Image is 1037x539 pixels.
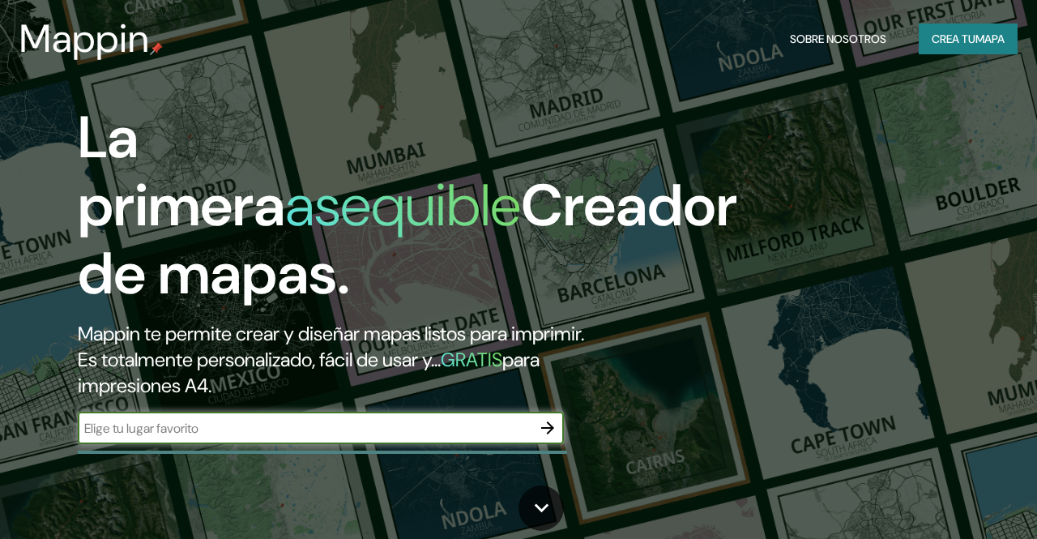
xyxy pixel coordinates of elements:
[441,347,502,372] font: GRATIS
[78,100,285,243] font: La primera
[78,347,540,398] font: para impresiones A4.
[78,347,441,372] font: Es totalmente personalizado, fácil de usar y...
[975,32,1005,46] font: mapa
[790,32,886,46] font: Sobre nosotros
[893,476,1019,521] iframe: Lanzador de widgets de ayuda
[285,168,521,243] font: asequible
[78,168,737,311] font: Creador de mapas.
[932,32,975,46] font: Crea tu
[783,24,893,54] button: Sobre nosotros
[78,321,584,346] font: Mappin te permite crear y diseñar mapas listos para imprimir.
[919,24,1018,54] button: Crea tumapa
[150,42,163,55] img: pin de mapeo
[19,13,150,64] font: Mappin
[78,419,531,438] input: Elige tu lugar favorito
